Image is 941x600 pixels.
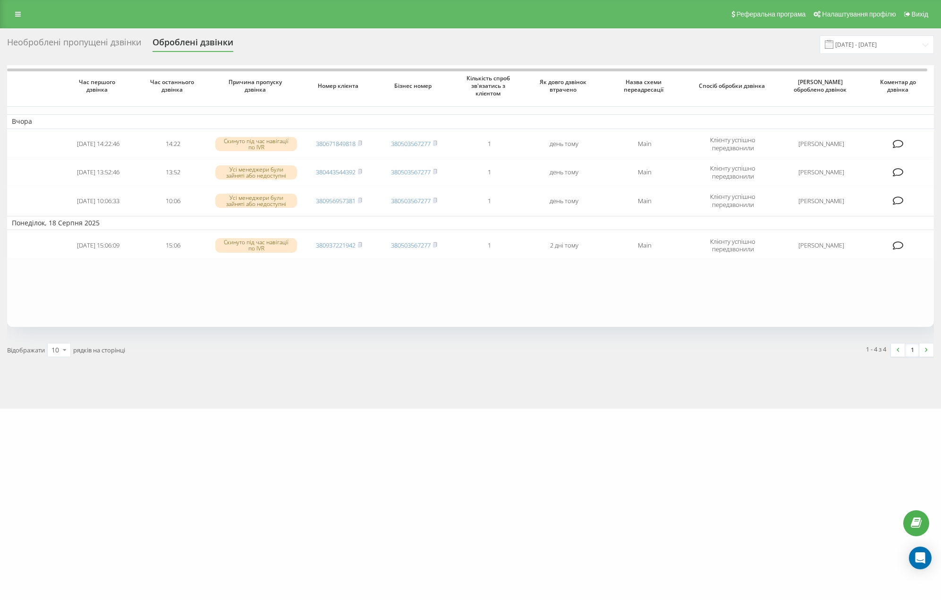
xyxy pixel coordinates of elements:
[779,232,865,258] td: [PERSON_NAME]
[687,131,779,157] td: Клієнту успішно передзвонили
[687,159,779,186] td: Клієнту успішно передзвонили
[7,37,141,52] div: Необроблені пропущені дзвінки
[385,82,444,90] span: Бізнес номер
[866,344,886,354] div: 1 - 4 з 4
[60,232,136,258] td: [DATE] 15:06:09
[687,188,779,214] td: Клієнту успішно передзвонили
[452,131,527,157] td: 1
[452,232,527,258] td: 1
[51,345,59,355] div: 10
[779,159,865,186] td: [PERSON_NAME]
[60,159,136,186] td: [DATE] 13:52:46
[73,346,125,354] span: рядків на сторінці
[527,188,602,214] td: день тому
[787,78,856,93] span: [PERSON_NAME] оброблено дзвінок
[391,168,431,176] a: 380503567277
[310,82,369,90] span: Номер клієнта
[215,165,297,180] div: Усі менеджери були зайняті або недоступні
[7,114,934,129] td: Вчора
[527,159,602,186] td: день тому
[460,75,519,97] span: Кількість спроб зв'язатись з клієнтом
[822,10,896,18] span: Налаштування профілю
[215,238,297,252] div: Скинуто під час навігації по IVR
[136,188,211,214] td: 10:06
[779,188,865,214] td: [PERSON_NAME]
[737,10,806,18] span: Реферальна програма
[535,78,594,93] span: Як довго дзвінок втрачено
[610,78,678,93] span: Назва схеми переадресації
[68,78,127,93] span: Час першого дзвінка
[316,197,356,205] a: 380956957381
[391,197,431,205] a: 380503567277
[215,194,297,208] div: Усі менеджери були зайняті або недоступні
[316,139,356,148] a: 380671849818
[872,78,926,93] span: Коментар до дзвінка
[687,232,779,258] td: Клієнту успішно передзвонили
[452,188,527,214] td: 1
[391,241,431,249] a: 380503567277
[153,37,233,52] div: Оброблені дзвінки
[215,137,297,151] div: Скинуто під час навігації по IVR
[7,346,45,354] span: Відображати
[316,168,356,176] a: 380443544392
[527,232,602,258] td: 2 дні тому
[779,131,865,157] td: [PERSON_NAME]
[136,232,211,258] td: 15:06
[391,139,431,148] a: 380503567277
[316,241,356,249] a: 380937221942
[912,10,928,18] span: Вихід
[909,547,932,569] div: Open Intercom Messenger
[136,131,211,157] td: 14:22
[602,232,687,258] td: Main
[60,188,136,214] td: [DATE] 10:06:33
[527,131,602,157] td: день тому
[7,216,934,230] td: Понеділок, 18 Серпня 2025
[602,131,687,157] td: Main
[220,78,293,93] span: Причина пропуску дзвінка
[696,82,770,90] span: Спосіб обробки дзвінка
[144,78,203,93] span: Час останнього дзвінка
[60,131,136,157] td: [DATE] 14:22:46
[602,159,687,186] td: Main
[905,343,919,357] a: 1
[602,188,687,214] td: Main
[136,159,211,186] td: 13:52
[452,159,527,186] td: 1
